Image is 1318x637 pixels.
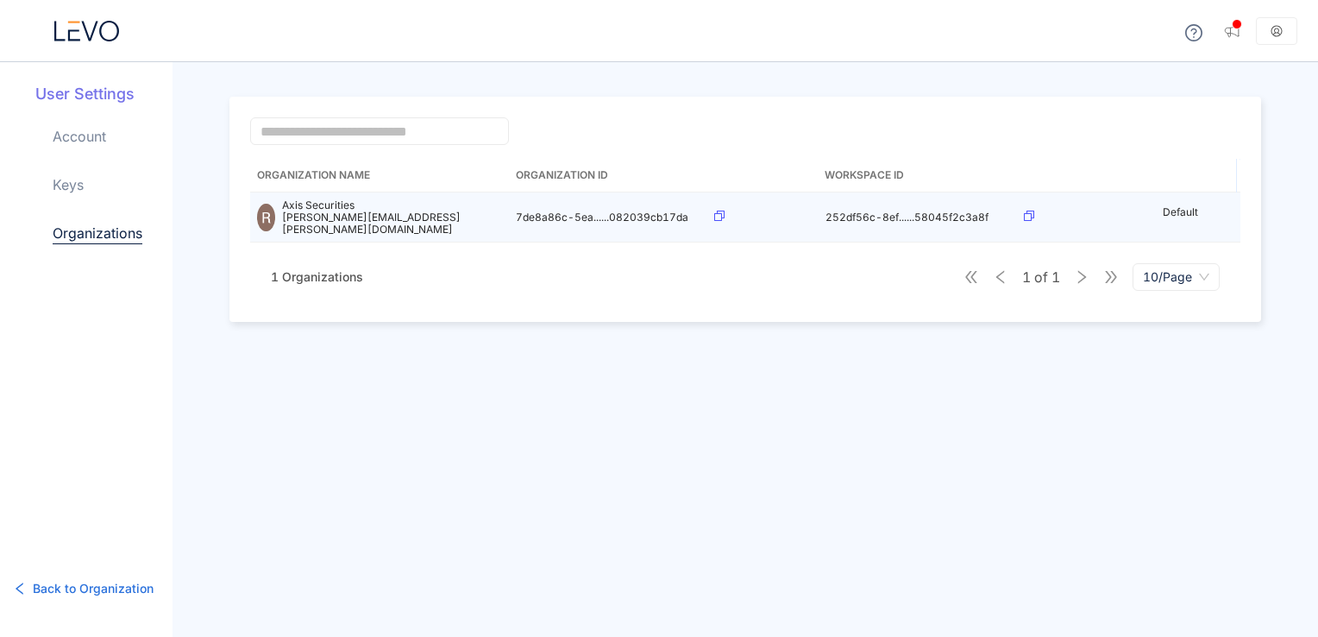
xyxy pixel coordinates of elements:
[282,211,503,236] p: [PERSON_NAME][EMAIL_ADDRESS][PERSON_NAME][DOMAIN_NAME]
[257,204,274,231] img: ACg8ocIlCeBZsXITDUjPcOseMUqtXVthaMdmWzX9c6dyoI4ew8_F=s96-c
[271,269,363,284] span: 1 Organizations
[53,223,142,244] a: Organizations
[516,211,688,224] span: 7de8a86c-5ea......082039cb17da
[1022,269,1031,285] span: 1
[818,159,1016,192] th: Workspace ID
[1136,206,1225,218] p: Default
[282,199,503,211] p: Axis Securities
[825,211,988,224] span: 252df56c-8ef......58045f2c3a8f
[33,579,154,598] span: Back to Organization
[509,159,707,192] th: Organization ID
[1051,269,1060,285] span: 1
[1022,269,1060,285] span: of
[53,126,106,147] a: Account
[35,83,173,105] h5: User Settings
[1143,264,1209,290] span: 10/Page
[53,174,84,195] a: Keys
[250,159,509,192] th: Organization Name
